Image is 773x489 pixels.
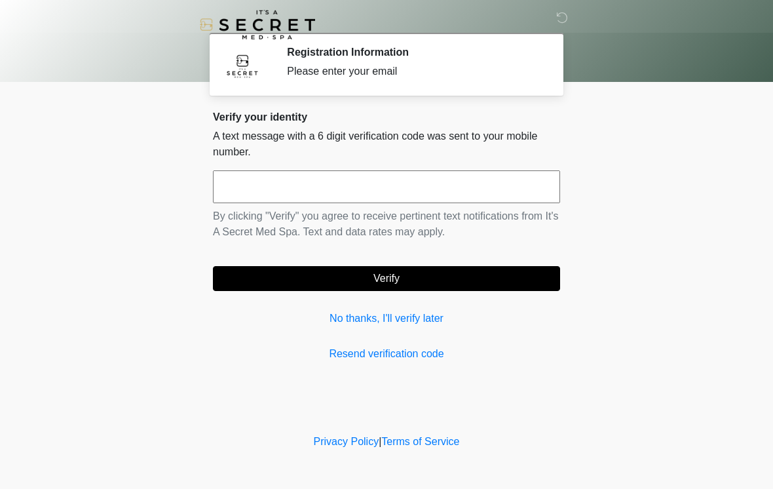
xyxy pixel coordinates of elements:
p: A text message with a 6 digit verification code was sent to your mobile number. [213,128,560,160]
div: Please enter your email [287,64,540,79]
h2: Verify your identity [213,111,560,123]
img: Agent Avatar [223,46,262,85]
a: Terms of Service [381,436,459,447]
img: It's A Secret Med Spa Logo [200,10,315,39]
a: Privacy Policy [314,436,379,447]
p: By clicking "Verify" you agree to receive pertinent text notifications from It's A Secret Med Spa... [213,208,560,240]
a: Resend verification code [213,346,560,362]
a: | [379,436,381,447]
h2: Registration Information [287,46,540,58]
a: No thanks, I'll verify later [213,311,560,326]
button: Verify [213,266,560,291]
